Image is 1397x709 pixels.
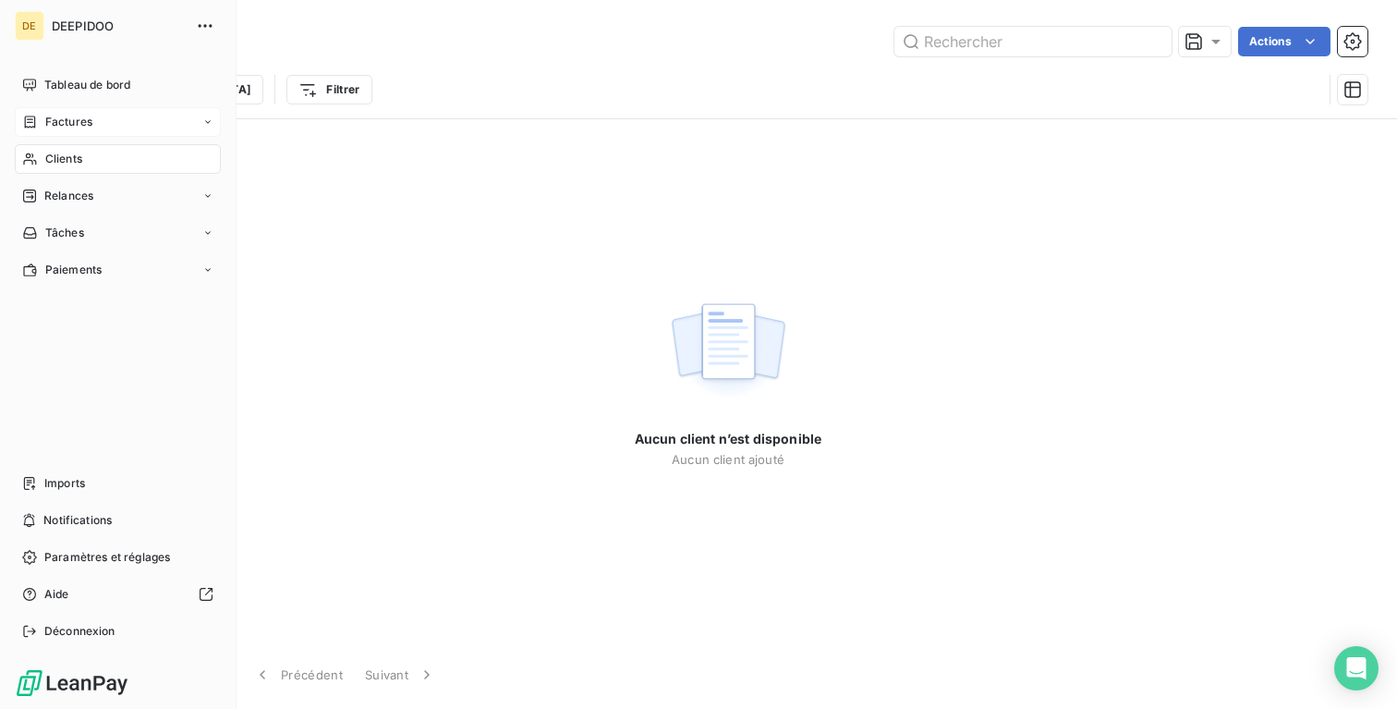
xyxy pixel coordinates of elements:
span: Clients [45,151,82,167]
span: Imports [44,475,85,492]
img: Logo LeanPay [15,668,129,698]
div: DE [15,11,44,41]
span: Notifications [43,512,112,529]
span: Factures [45,114,92,130]
button: Filtrer [286,75,371,104]
span: Tableau de bord [44,77,130,93]
a: Aide [15,580,221,609]
div: Open Intercom Messenger [1334,646,1379,691]
span: Aucun client n’est disponible [635,430,821,448]
span: Paramètres et réglages [44,549,170,566]
img: empty state [669,293,787,408]
button: Suivant [354,655,447,694]
span: Tâches [45,225,84,241]
input: Rechercher [894,27,1172,56]
span: Déconnexion [44,623,115,640]
span: Relances [44,188,93,204]
span: Paiements [45,262,102,278]
span: DEEPIDOO [52,18,185,33]
button: Actions [1238,27,1330,56]
span: Aide [44,586,69,603]
span: Aucun client ajouté [672,452,784,467]
button: Précédent [242,655,354,694]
